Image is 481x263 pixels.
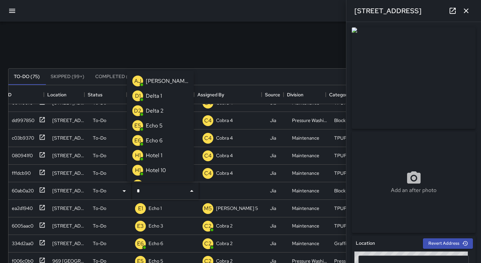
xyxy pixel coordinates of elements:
div: Division [284,85,326,104]
div: Maintenance [292,170,319,176]
div: ID [7,85,11,104]
p: To-Do [93,117,106,124]
div: Location [47,85,66,104]
p: E1 [138,205,143,213]
div: Maintenance [292,240,319,247]
p: C4 [204,169,212,177]
div: 080941f0 [9,149,33,159]
div: 2115 Webster Street [52,222,86,229]
p: To-Do [93,240,106,247]
p: [PERSON_NAME] 5 [216,205,258,212]
div: Jia [270,117,276,124]
button: Skipped (99+) [45,69,90,85]
div: Graffiti Abated Large [334,240,370,247]
div: 824 Franklin Street [52,135,86,141]
p: Hotel 1 [146,151,162,159]
p: To-Do [93,152,106,159]
div: Jia [270,152,276,159]
p: Cobra 4 [216,170,233,176]
p: Cobra 2 [216,222,233,229]
div: TPUP Service Requested [334,135,370,141]
div: 6005aac0 [9,220,33,229]
p: E6 [137,240,144,248]
div: c03b9370 [9,132,34,141]
div: Block Face Pressure Washed [334,117,370,124]
div: Maintenance [292,135,319,141]
div: 469 10th Street [52,117,86,124]
p: D1 [135,92,141,100]
div: TPUP Service Requested [334,170,370,176]
div: Source [265,85,280,104]
div: Pressure Washing [292,117,327,124]
div: TPUP Service Requested [334,222,370,229]
div: Jia [270,222,276,229]
p: C2 [204,240,212,248]
p: To-Do [93,187,106,194]
p: Cobra 4 [216,135,233,141]
p: To-Do [93,205,106,212]
div: ID [3,85,44,104]
div: 326 15th Street [52,240,86,247]
div: Status [84,85,127,104]
p: Delta 1 [146,92,162,100]
p: To-Do [93,170,106,176]
p: Cobra 2 [216,240,233,247]
button: Close [187,186,196,196]
div: 60ab0a20 [9,185,34,194]
div: Jia [270,135,276,141]
p: C4 [204,152,212,160]
div: dd997850 [9,114,34,124]
p: Hotel 11 [146,181,164,189]
p: D2 [134,106,141,115]
p: To-Do [93,135,106,141]
p: C2 [204,222,212,230]
div: 285 23rd Street [52,187,86,194]
p: C4 [204,117,212,125]
p: Echo 5 [146,121,163,129]
p: H1 [135,181,141,189]
button: To-Do (75) [8,69,45,85]
div: fffdcb90 [9,167,31,176]
p: H1 [135,166,141,174]
p: Cobra 4 [216,152,233,159]
div: Jia [270,187,276,194]
p: E5 [134,121,141,129]
p: [PERSON_NAME] [146,77,188,85]
p: Echo 3 [149,222,163,229]
p: Delta 2 [146,106,164,115]
p: M5 [204,205,212,213]
p: AJ [134,77,141,85]
div: Source [262,85,284,104]
p: E6 [134,136,141,144]
div: Status [88,85,103,104]
div: Block Face Detailed [334,187,370,194]
button: Completed (99+) [90,69,144,85]
div: Maintenance [292,152,319,159]
div: 230 Bay Place [52,170,86,176]
p: To-Do [93,222,106,229]
div: Maintenance [292,187,319,194]
p: Cobra 4 [216,117,233,124]
div: 334d2aa0 [9,237,33,247]
div: Assigned By [197,85,224,104]
div: TPUP Service Requested [334,152,370,159]
p: Hotel 10 [146,166,166,174]
div: Assigned To [127,85,194,104]
div: TPUP Service Requested [334,205,370,212]
div: 265 27th Street [52,205,86,212]
div: Maintenance [292,205,319,212]
p: Echo 6 [149,240,163,247]
div: Category [329,85,349,104]
div: Jia [270,170,276,176]
div: Jia [270,240,276,247]
p: Echo 1 [149,205,162,212]
div: Division [287,85,303,104]
p: Echo 6 [146,136,163,144]
div: Jia [270,205,276,212]
div: ea2d1940 [9,202,33,212]
div: 441 9th Street [52,152,86,159]
div: Location [44,85,84,104]
p: E3 [137,222,144,230]
p: H1 [135,151,141,159]
div: Assigned By [194,85,262,104]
